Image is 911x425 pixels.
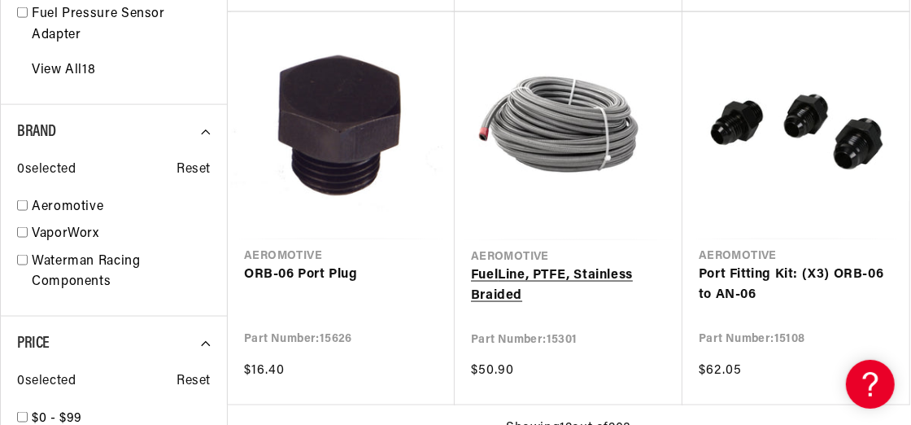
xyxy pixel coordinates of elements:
[699,265,893,306] a: Port Fitting Kit: (X3) ORB-06 to AN-06
[471,265,666,307] a: FuelLine, PTFE, Stainless Braided
[17,160,76,181] span: 0 selected
[32,60,95,81] a: View All 18
[177,160,211,181] span: Reset
[32,252,211,293] a: Waterman Racing Components
[177,371,211,392] span: Reset
[17,335,50,352] span: Price
[32,197,211,218] a: Aeromotive
[17,371,76,392] span: 0 selected
[32,412,82,425] span: $0 - $99
[244,265,438,286] a: ORB-06 Port Plug
[32,224,211,245] a: VaporWorx
[17,124,56,140] span: Brand
[32,4,211,46] a: Fuel Pressure Sensor Adapter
